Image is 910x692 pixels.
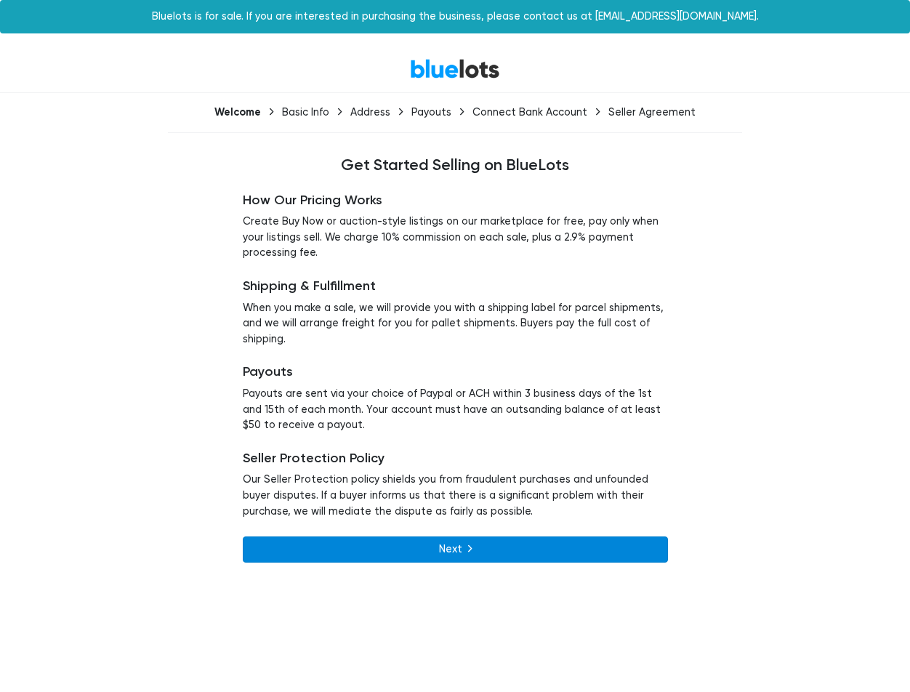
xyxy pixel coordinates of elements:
[243,278,668,294] h5: Shipping & Fulfillment
[243,214,668,261] p: Create Buy Now or auction-style listings on our marketplace for free, pay only when your listings...
[472,106,587,118] div: Connect Bank Account
[350,106,390,118] div: Address
[608,106,696,118] div: Seller Agreement
[243,386,668,433] p: Payouts are sent via your choice of Paypal or ACH within 3 business days of the 1st and 15th of e...
[243,300,668,347] p: When you make a sale, we will provide you with a shipping label for parcel shipments, and we will...
[410,58,500,79] a: BlueLots
[243,364,668,380] h5: Payouts
[282,106,329,118] div: Basic Info
[214,105,261,118] div: Welcome
[19,156,891,175] h4: Get Started Selling on BlueLots
[411,106,451,118] div: Payouts
[243,451,668,467] h5: Seller Protection Policy
[243,472,668,519] p: Our Seller Protection policy shields you from fraudulent purchases and unfounded buyer disputes. ...
[243,193,668,209] h5: How Our Pricing Works
[243,536,668,563] a: Next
